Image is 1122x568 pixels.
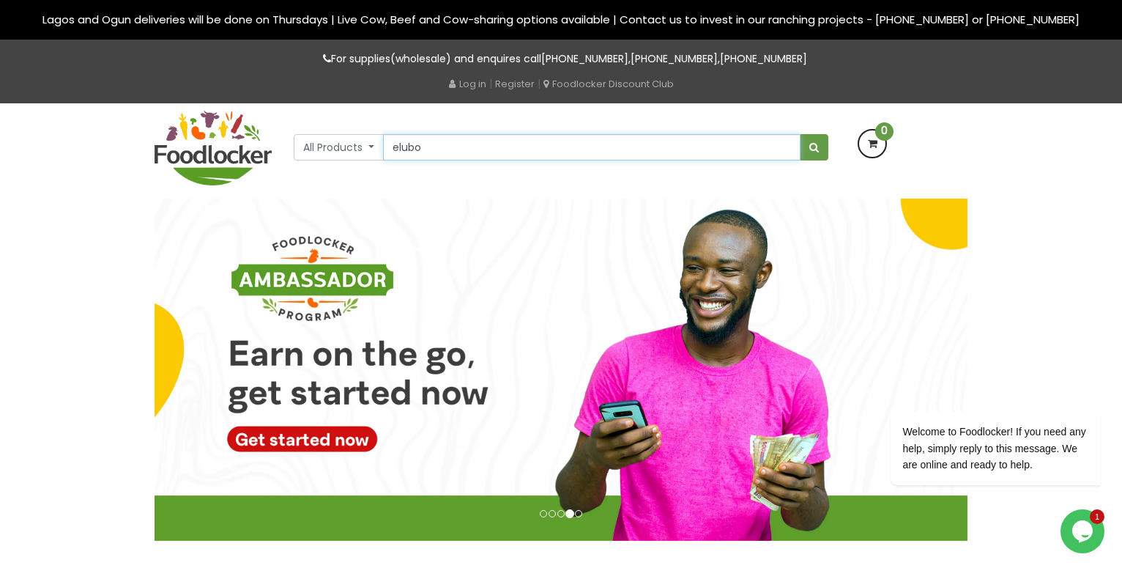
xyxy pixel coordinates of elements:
span: | [538,76,540,91]
span: Lagos and Ogun deliveries will be done on Thursdays | Live Cow, Beef and Cow-sharing options avai... [42,12,1080,27]
input: Search our variety of products [383,134,800,161]
img: FoodLocker [155,111,272,185]
a: [PHONE_NUMBER] [720,51,807,66]
button: All Products [294,134,384,161]
p: For supplies(wholesale) and enquires call , , [155,51,967,67]
a: Foodlocker Discount Club [543,77,674,91]
a: [PHONE_NUMBER] [541,51,628,66]
a: [PHONE_NUMBER] [631,51,718,66]
img: Foodlocker Ambassador [155,199,967,541]
span: | [489,76,492,91]
iframe: chat widget [844,279,1107,502]
iframe: chat widget [1060,509,1107,553]
a: Register [495,77,535,91]
span: 0 [875,122,893,141]
a: Log in [449,77,486,91]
